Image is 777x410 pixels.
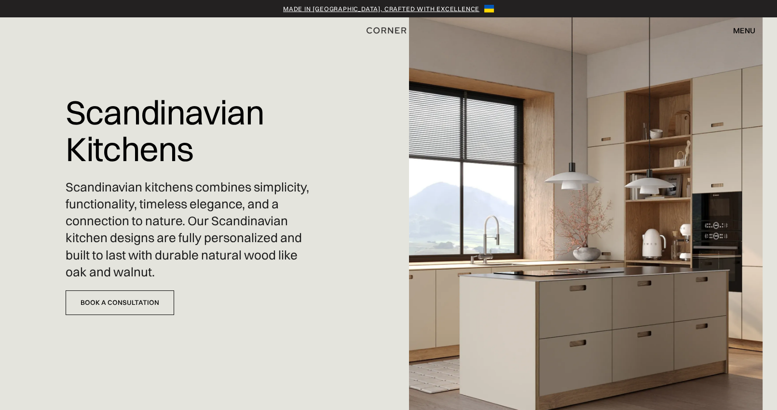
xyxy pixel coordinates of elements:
p: Scandinavian kitchens combines simplicity, functionality, timeless elegance, and a connection to ... [66,179,317,281]
h1: Scandinavian Kitchens [66,87,317,174]
a: Book a Consultation [66,290,174,315]
a: home [358,24,420,37]
a: Made in [GEOGRAPHIC_DATA], crafted with excellence [283,4,479,14]
div: menu [733,27,755,34]
div: menu [723,22,755,39]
